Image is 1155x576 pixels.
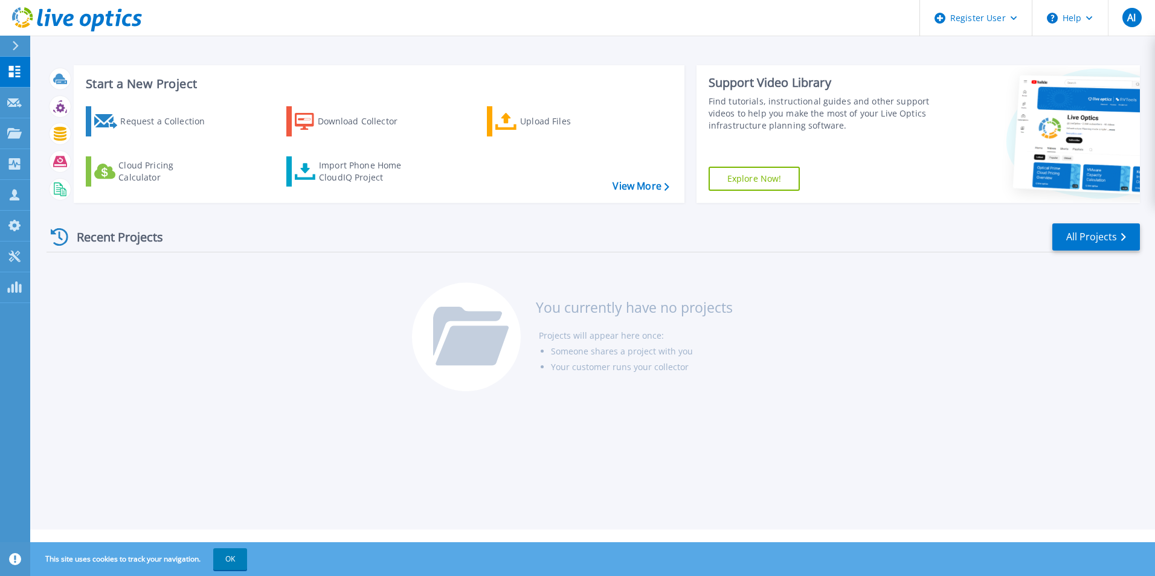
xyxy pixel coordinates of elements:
li: Your customer runs your collector [551,359,733,375]
h3: You currently have no projects [536,301,733,314]
button: OK [213,548,247,570]
div: Import Phone Home CloudIQ Project [319,159,413,184]
a: View More [613,181,669,192]
div: Cloud Pricing Calculator [118,159,215,184]
div: Request a Collection [120,109,217,133]
a: Cloud Pricing Calculator [86,156,220,187]
span: AI [1127,13,1136,22]
div: Find tutorials, instructional guides and other support videos to help you make the most of your L... [709,95,935,132]
a: Download Collector [286,106,421,136]
a: All Projects [1052,223,1140,251]
div: Support Video Library [709,75,935,91]
h3: Start a New Project [86,77,669,91]
a: Request a Collection [86,106,220,136]
div: Recent Projects [47,222,179,252]
a: Explore Now! [709,167,800,191]
li: Projects will appear here once: [539,328,733,344]
div: Download Collector [318,109,414,133]
span: This site uses cookies to track your navigation. [33,548,247,570]
li: Someone shares a project with you [551,344,733,359]
a: Upload Files [487,106,622,136]
div: Upload Files [520,109,617,133]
